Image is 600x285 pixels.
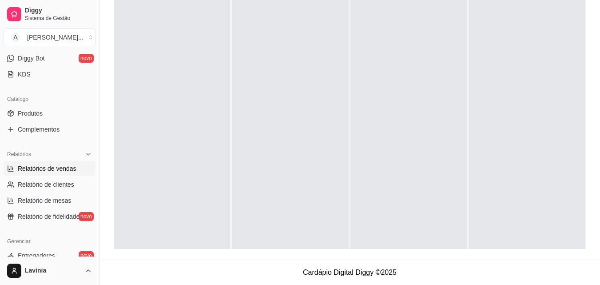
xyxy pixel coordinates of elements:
span: KDS [18,70,31,79]
button: Lavinia [4,260,95,281]
span: Diggy [25,7,92,15]
a: Produtos [4,106,95,120]
a: Relatório de clientes [4,177,95,192]
a: Complementos [4,122,95,136]
div: [PERSON_NAME] ... [27,33,83,42]
footer: Cardápio Digital Diggy © 2025 [99,260,600,285]
div: Catálogo [4,92,95,106]
span: Lavinia [25,267,81,275]
a: Relatório de mesas [4,193,95,208]
span: Produtos [18,109,43,118]
span: Relatório de fidelidade [18,212,79,221]
span: A [11,33,20,42]
span: Diggy Bot [18,54,45,63]
a: Relatórios de vendas [4,161,95,176]
span: Relatórios [7,151,31,158]
span: Complementos [18,125,60,134]
span: Sistema de Gestão [25,15,92,22]
span: Relatório de clientes [18,180,74,189]
button: Select a team [4,28,95,46]
div: Gerenciar [4,234,95,249]
span: Relatórios de vendas [18,164,76,173]
span: Entregadores [18,251,55,260]
a: Diggy Botnovo [4,51,95,65]
a: Entregadoresnovo [4,249,95,263]
a: DiggySistema de Gestão [4,4,95,25]
a: Relatório de fidelidadenovo [4,209,95,224]
a: KDS [4,67,95,81]
span: Relatório de mesas [18,196,72,205]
